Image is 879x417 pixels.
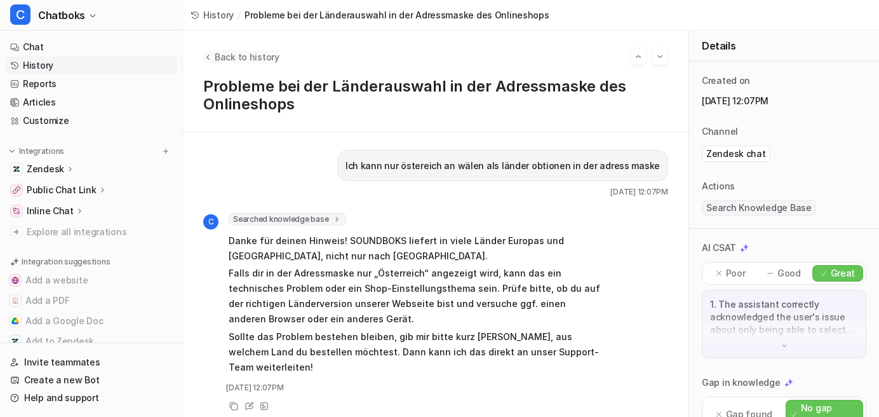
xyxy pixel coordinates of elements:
button: Add a websiteAdd a website [5,270,177,291]
p: Channel [702,125,738,138]
p: Inline Chat [27,205,74,217]
img: expand menu [8,147,17,156]
a: Explore all integrations [5,223,177,241]
p: AI CSAT [702,242,736,254]
p: Poor [726,267,746,280]
p: Zendesk chat [706,147,766,160]
a: Help and support [5,389,177,407]
p: Integration suggestions [22,256,110,268]
span: [DATE] 12:07PM [226,382,284,393]
span: C [10,4,30,25]
button: Go to previous session [630,48,647,65]
p: [DATE] 12:07PM [702,95,866,107]
span: Back to history [215,50,279,64]
p: Actions [702,180,735,193]
p: 1. The assistant correctly acknowledged the user's issue about only being able to select Austria ... [710,298,858,336]
p: Integrations [19,146,64,156]
img: explore all integrations [10,226,23,238]
button: Back to history [203,50,279,64]
button: Go to next session [652,48,668,65]
img: Add a website [11,277,19,284]
p: Danke für deinen Hinweis! SOUNDBOKS liefert in viele Länder Europas und [GEOGRAPHIC_DATA], nicht ... [229,233,600,264]
p: Public Chat Link [27,184,97,196]
img: menu_add.svg [161,147,170,156]
span: [DATE] 12:07PM [610,186,668,198]
p: Created on [702,74,750,87]
img: Add a Google Doc [11,317,19,325]
span: Explore all integrations [27,222,172,242]
p: Sollte das Problem bestehen bleiben, gib mir bitte kurz [PERSON_NAME], aus welchem Land du bestel... [229,329,600,375]
span: Chatboks [38,6,85,24]
a: Chat [5,38,177,56]
a: Reports [5,75,177,93]
span: Probleme bei der Länderauswahl in der Adressmaske des Onlineshops [245,8,549,22]
span: History [203,8,234,22]
p: Ich kann nur östereich an wälen als länder obtionen in der adress maske [346,158,660,174]
img: Add a PDF [11,297,19,304]
img: Zendesk [13,165,20,173]
span: C [203,214,218,229]
span: / [238,8,241,22]
img: Inline Chat [13,207,20,215]
button: Add a Google DocAdd a Google Doc [5,311,177,331]
p: Good [777,267,801,280]
a: Articles [5,93,177,111]
img: Public Chat Link [13,186,20,194]
p: Falls dir in der Adressmaske nur „Österreich“ angezeigt wird, kann das ein technisches Problem od... [229,266,600,327]
button: Add to ZendeskAdd to Zendesk [5,331,177,352]
button: Integrations [5,145,68,158]
div: Details [689,31,879,62]
img: Previous session [634,51,643,62]
p: Great [831,267,856,280]
span: Search Knowledge Base [702,200,816,215]
p: Gap in knowledge [702,376,781,389]
img: down-arrow [780,341,789,350]
a: History [5,57,177,74]
img: Add to Zendesk [11,338,19,345]
img: Next session [655,51,664,62]
span: Searched knowledge base [229,213,346,226]
p: Zendesk [27,163,64,175]
a: History [191,8,234,22]
h1: Probleme bei der Länderauswahl in der Adressmaske des Onlineshops [203,78,668,114]
a: Customize [5,112,177,130]
button: Add a PDFAdd a PDF [5,291,177,311]
a: Create a new Bot [5,371,177,389]
a: Invite teammates [5,353,177,371]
